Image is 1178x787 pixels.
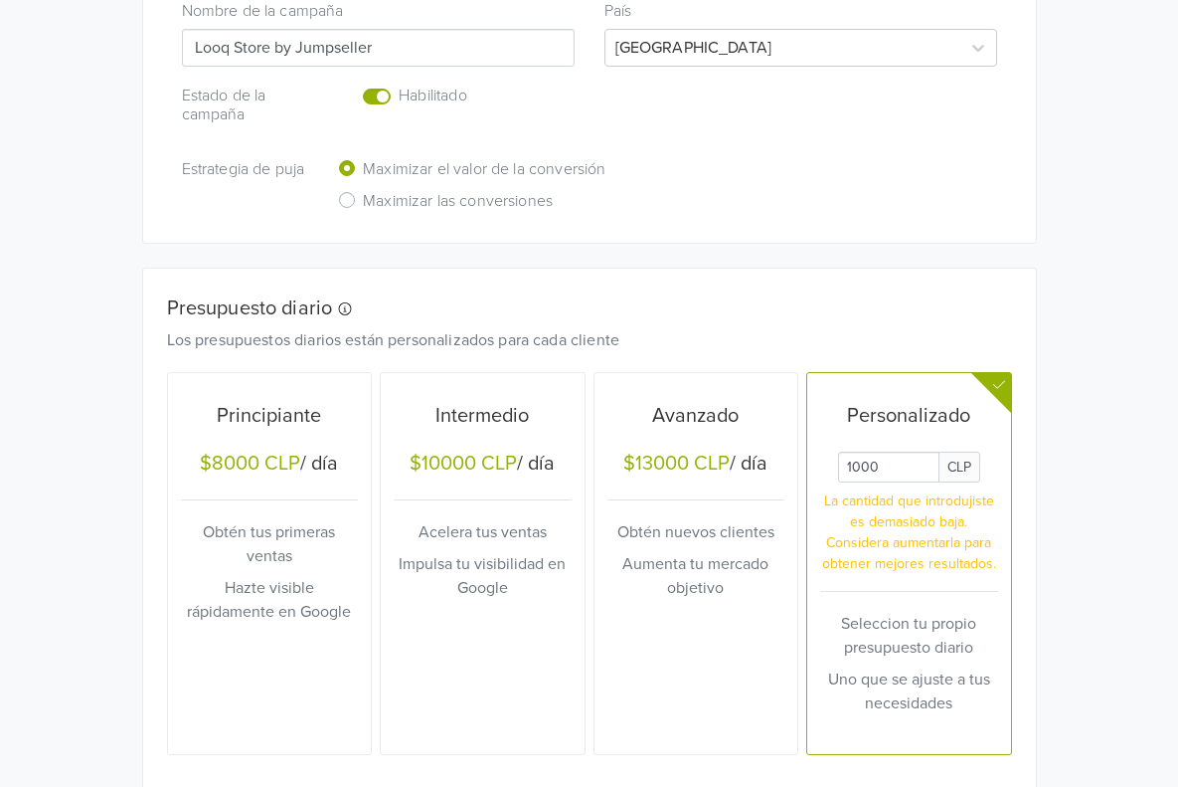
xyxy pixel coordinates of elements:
[594,373,798,754] button: Avanzado$13000 CLP/ díaObtén nuevos clientesAumenta tu mercado objetivo
[182,160,308,179] h6: Estrategia de puja
[820,404,998,428] h5: Personalizado
[607,452,785,480] h5: / día
[363,192,553,211] h6: Maximizar las conversiones
[182,29,575,67] input: Campaign name
[167,296,982,320] h5: Presupuesto diario
[838,452,939,483] input: Daily Custom Budget
[181,576,359,624] p: Hazte visible rápidamente en Google
[607,552,785,600] p: Aumenta tu mercado objetivo
[168,373,372,754] button: Principiante$8000 CLP/ díaObtén tus primeras ventasHazte visible rápidamente en Google
[394,452,572,480] h5: / día
[623,452,730,476] div: $13000 CLP
[182,87,308,124] h6: Estado de la campaña
[394,552,572,600] p: Impulsa tu visibilidad en Google
[820,612,998,660] p: Seleccion tu propio presupuesto diario
[152,328,997,352] div: Los presupuestos diarios están personalizados para cada cliente
[410,452,517,476] div: $10000 CLP
[181,452,359,480] h5: / día
[607,404,785,428] h5: Avanzado
[604,2,997,21] h6: País
[200,452,300,476] div: $8000 CLP
[820,668,998,715] p: Uno que se ajuste a tus necesidades
[938,452,980,483] span: CLP
[399,87,540,105] h6: Habilitado
[182,2,575,21] h6: Nombre de la campaña
[394,520,572,544] p: Acelera tus ventas
[607,520,785,544] p: Obtén nuevos clientes
[807,373,1011,754] button: PersonalizadoDaily Custom BudgetCLPLa cantidad que introdujiste es demasiado baja. Considera aume...
[381,373,585,754] button: Intermedio$10000 CLP/ díaAcelera tus ventasImpulsa tu visibilidad en Google
[181,520,359,568] p: Obtén tus primeras ventas
[820,491,998,574] p: La cantidad que introdujiste es demasiado baja. Considera aumentarla para obtener mejores resulta...
[181,404,359,428] h5: Principiante
[394,404,572,428] h5: Intermedio
[363,160,605,179] h6: Maximizar el valor de la conversión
